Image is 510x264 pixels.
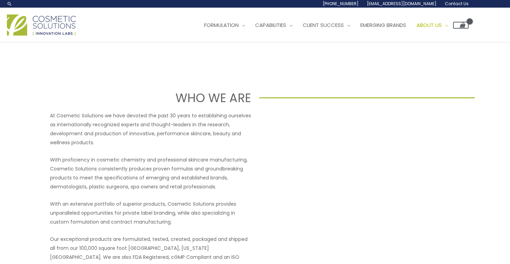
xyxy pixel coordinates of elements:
[417,21,442,29] span: About Us
[7,1,12,7] a: Search icon link
[50,155,251,191] p: With proficiency in cosmetic chemistry and professional skincare manufacturing, Cosmetic Solution...
[199,15,250,36] a: Formulation
[453,22,469,29] a: View Shopping Cart, empty
[360,21,406,29] span: Emerging Brands
[303,21,344,29] span: Client Success
[411,15,453,36] a: About Us
[204,21,239,29] span: Formulation
[355,15,411,36] a: Emerging Brands
[445,1,469,7] span: Contact Us
[323,1,359,7] span: [PHONE_NUMBER]
[259,111,460,224] iframe: Get to know Cosmetic Solutions Private Label Skin Care
[194,15,469,36] nav: Site Navigation
[50,111,251,147] p: At Cosmetic Solutions we have devoted the past 30 years to establishing ourselves as internationa...
[298,15,355,36] a: Client Success
[255,21,286,29] span: Capabilities
[35,89,251,106] h1: WHO WE ARE
[7,14,76,36] img: Cosmetic Solutions Logo
[50,199,251,226] p: With an extensive portfolio of superior products, Cosmetic Solutions provides unparalleled opport...
[367,1,437,7] span: [EMAIL_ADDRESS][DOMAIN_NAME]
[250,15,298,36] a: Capabilities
